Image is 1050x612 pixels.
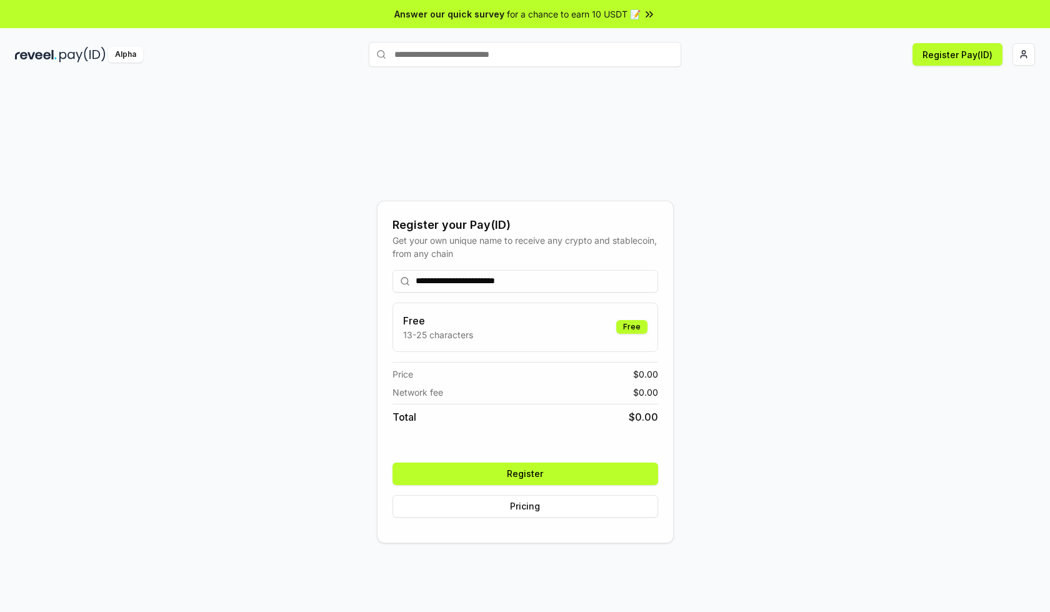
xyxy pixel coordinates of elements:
div: Free [616,320,647,334]
span: for a chance to earn 10 USDT 📝 [507,8,641,21]
span: $ 0.00 [633,368,658,381]
span: Total [392,409,416,424]
button: Register Pay(ID) [912,43,1002,66]
div: Alpha [108,47,143,63]
span: $ 0.00 [633,386,658,399]
button: Pricing [392,495,658,518]
button: Register [392,463,658,485]
div: Register your Pay(ID) [392,216,658,234]
div: Get your own unique name to receive any crypto and stablecoin, from any chain [392,234,658,260]
img: reveel_dark [15,47,57,63]
span: Network fee [392,386,443,399]
span: Price [392,368,413,381]
h3: Free [403,313,473,328]
span: $ 0.00 [629,409,658,424]
img: pay_id [59,47,106,63]
p: 13-25 characters [403,328,473,341]
span: Answer our quick survey [394,8,504,21]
